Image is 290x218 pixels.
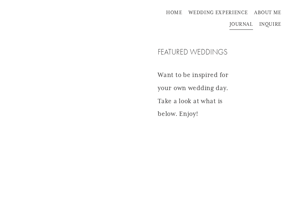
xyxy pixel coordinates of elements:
img: Moch Snyder Photography | Destination Wedding &amp; Lifestyle Film Photographer [9,11,130,26]
a: ABOUT ME [254,7,281,19]
a: WEDDING EXPERIENCE [188,7,248,19]
a: HOME [166,7,182,19]
h4: FEATURED WEDDINGS [158,47,229,57]
a: INQUIRE [259,19,281,30]
p: Want to be inspired for your own wedding day. Take a look at what is below. Enjoy! [158,69,229,121]
a: JOURNAL [229,19,253,30]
